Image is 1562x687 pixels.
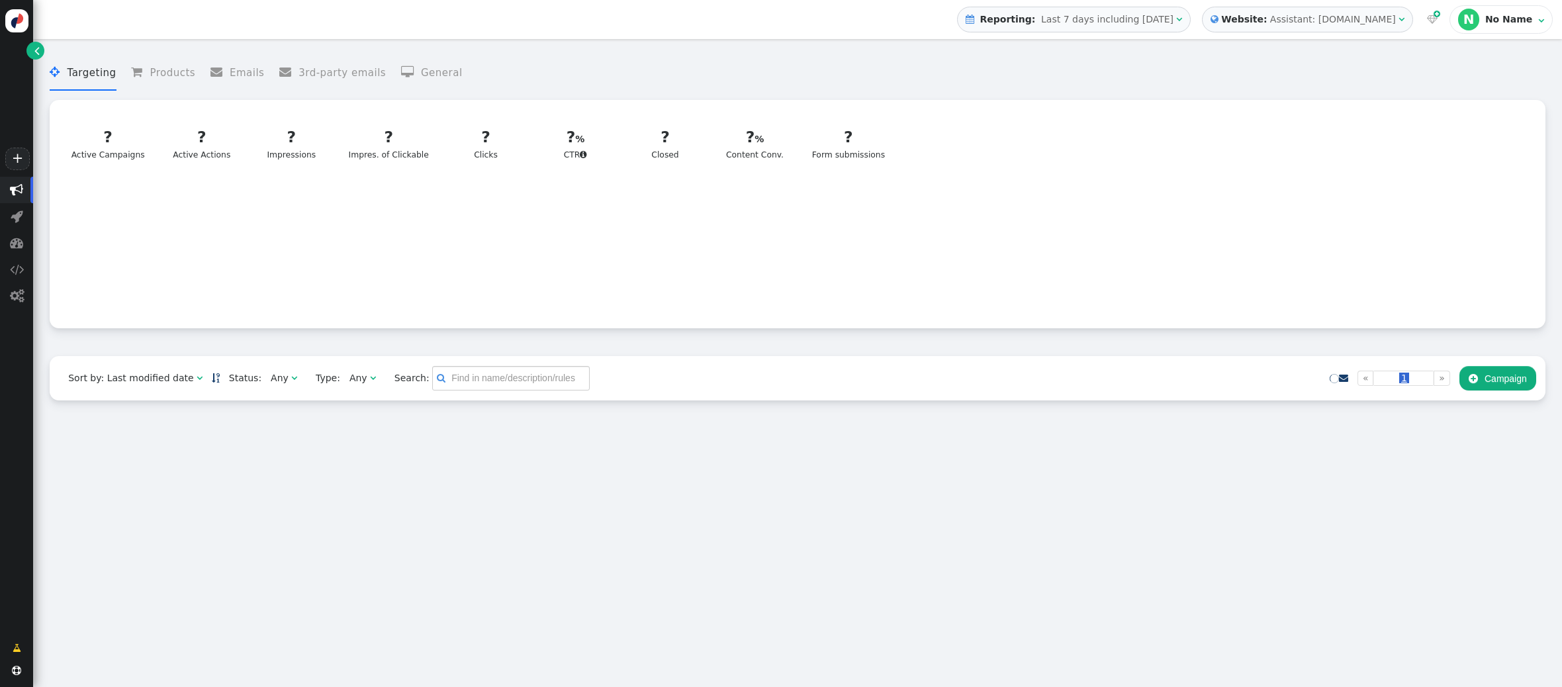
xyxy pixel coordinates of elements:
[306,371,340,385] span: Type:
[68,371,193,385] div: Sort by: Last modified date
[11,210,23,223] span: 
[10,183,23,197] span: 
[1211,13,1218,26] span: 
[10,263,24,276] span: 
[722,126,788,149] div: ?
[1399,373,1409,383] span: 1
[535,118,616,169] a: ?CTR
[1176,15,1182,24] span: 
[259,126,324,161] div: Impressions
[1538,16,1544,25] span: 
[370,373,376,383] span: 
[161,118,242,169] a: ?Active Actions
[1357,371,1374,386] a: «
[259,126,324,149] div: ?
[26,42,44,60] a: 
[63,118,153,169] a: ?Active Campaigns
[210,56,265,91] li: Emails
[543,126,608,161] div: CTR
[1424,13,1440,26] a:  
[445,118,526,169] a: ?Clicks
[633,126,698,161] div: Closed
[71,126,145,161] div: Active Campaigns
[10,289,24,302] span: 
[385,373,430,383] span: Search:
[1485,14,1536,25] div: No Name
[543,126,608,149] div: ?
[251,118,332,169] a: ?Impressions
[1270,13,1396,26] div: Assistant: [DOMAIN_NAME]
[169,126,235,149] div: ?
[432,366,590,390] input: Find in name/description/rules
[1459,366,1536,390] button: Campaign
[966,15,974,24] span: 
[50,56,116,91] li: Targeting
[212,373,220,383] span: Sorted in descending order
[279,66,299,78] span: 
[1218,13,1270,26] b: Website:
[1469,373,1478,384] span: 
[812,126,885,161] div: Form submissions
[340,118,437,169] a: ?Impres. of Clickable
[349,126,429,161] div: Impres. of Clickable
[1434,9,1440,20] span: 
[169,126,235,161] div: Active Actions
[5,9,28,32] img: logo-icon.svg
[722,126,788,161] div: Content Conv.
[1458,9,1479,30] div: N
[291,373,297,383] span: 
[401,66,421,78] span: 
[50,66,67,78] span: 
[5,148,29,170] a: +
[131,56,195,91] li: Products
[13,641,21,655] span: 
[131,66,150,78] span: 
[349,126,429,149] div: ?
[1399,15,1404,24] span: 
[279,56,386,91] li: 3rd-party emails
[212,373,220,383] a: 
[197,373,203,383] span: 
[714,118,796,169] a: ?Content Conv.
[3,636,30,660] a: 
[34,44,40,58] span: 
[220,371,261,385] span: Status:
[10,236,23,250] span: 
[804,118,893,169] a: ?Form submissions
[1041,14,1173,24] span: Last 7 days including [DATE]
[633,126,698,149] div: ?
[210,66,230,78] span: 
[812,126,885,149] div: ?
[71,126,145,149] div: ?
[453,126,519,149] div: ?
[1434,371,1450,386] a: »
[401,56,463,91] li: General
[437,371,445,385] span: 
[977,14,1038,24] b: Reporting:
[12,666,21,675] span: 
[580,150,587,159] span: 
[1339,373,1348,383] a: 
[349,371,367,385] div: Any
[271,371,289,385] div: Any
[453,126,519,161] div: Clicks
[624,118,706,169] a: ?Closed
[1427,15,1438,24] span: 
